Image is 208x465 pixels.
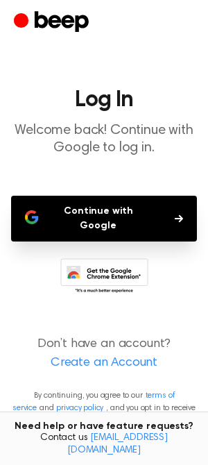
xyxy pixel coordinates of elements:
p: Don’t have an account? [11,335,197,373]
a: privacy policy [56,404,103,412]
span: Contact us [8,432,200,457]
a: [EMAIL_ADDRESS][DOMAIN_NAME] [67,433,168,455]
p: Welcome back! Continue with Google to log in. [11,122,197,157]
p: By continuing, you agree to our and , and you opt in to receive emails from us. [11,389,197,427]
a: Create an Account [14,354,194,373]
button: Continue with Google [11,196,197,242]
h1: Log In [11,89,197,111]
a: Beep [14,9,92,36]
